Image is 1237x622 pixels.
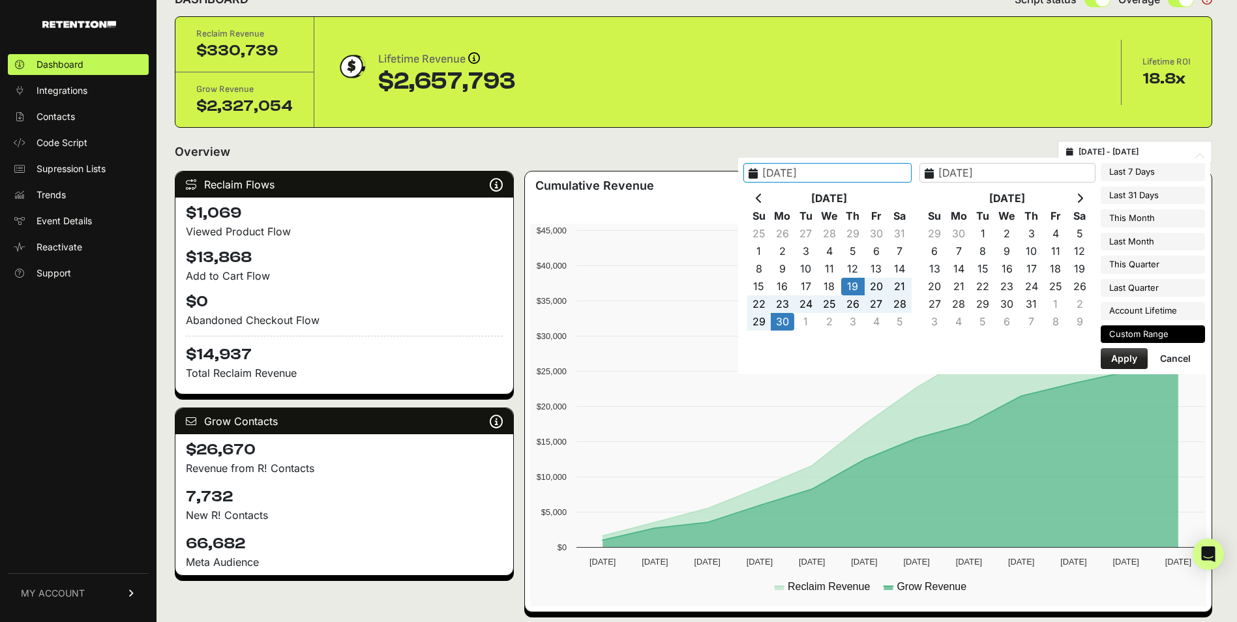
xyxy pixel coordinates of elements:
[8,158,149,179] a: Supression Lists
[923,295,947,313] td: 27
[1165,557,1191,567] text: [DATE]
[186,203,503,224] h4: $1,069
[923,260,947,278] td: 13
[1101,233,1205,251] li: Last Month
[841,243,865,260] td: 5
[747,260,771,278] td: 8
[1043,207,1067,225] th: Fr
[995,295,1019,313] td: 30
[1101,325,1205,344] li: Custom Range
[1008,557,1034,567] text: [DATE]
[971,278,995,295] td: 22
[1067,243,1092,260] td: 12
[865,260,888,278] td: 13
[746,557,772,567] text: [DATE]
[947,313,971,331] td: 4
[818,260,841,278] td: 11
[888,295,912,313] td: 28
[196,83,293,96] div: Grow Revenue
[865,313,888,331] td: 4
[947,295,971,313] td: 28
[865,225,888,243] td: 30
[8,54,149,75] a: Dashboard
[196,40,293,61] div: $330,739
[794,295,818,313] td: 24
[1150,348,1201,369] button: Cancel
[788,581,870,592] text: Reclaim Revenue
[818,207,841,225] th: We
[1101,186,1205,205] li: Last 31 Days
[841,313,865,331] td: 3
[995,243,1019,260] td: 9
[1019,225,1043,243] td: 3
[21,587,85,600] span: MY ACCOUNT
[841,278,865,295] td: 19
[971,207,995,225] th: Tu
[1067,260,1092,278] td: 19
[1019,295,1043,313] td: 31
[923,243,947,260] td: 6
[186,224,503,239] div: Viewed Product Flow
[947,260,971,278] td: 14
[8,185,149,205] a: Trends
[818,225,841,243] td: 28
[536,437,566,447] text: $15,000
[1043,295,1067,313] td: 1
[37,110,75,123] span: Contacts
[1067,225,1092,243] td: 5
[1019,278,1043,295] td: 24
[1060,557,1086,567] text: [DATE]
[1043,225,1067,243] td: 4
[818,243,841,260] td: 4
[771,295,794,313] td: 23
[971,295,995,313] td: 29
[794,243,818,260] td: 3
[771,243,794,260] td: 2
[771,207,794,225] th: Mo
[37,215,92,228] span: Event Details
[947,278,971,295] td: 21
[995,313,1019,331] td: 6
[995,278,1019,295] td: 23
[747,313,771,331] td: 29
[1101,256,1205,274] li: This Quarter
[1067,278,1092,295] td: 26
[747,225,771,243] td: 25
[378,68,515,95] div: $2,657,793
[37,58,83,71] span: Dashboard
[536,472,566,482] text: $10,000
[865,207,888,225] th: Fr
[186,247,503,268] h4: $13,868
[186,365,503,381] p: Total Reclaim Revenue
[186,268,503,284] div: Add to Cart Flow
[771,278,794,295] td: 16
[1067,207,1092,225] th: Sa
[1101,348,1148,369] button: Apply
[8,211,149,231] a: Event Details
[818,295,841,313] td: 25
[818,313,841,331] td: 2
[1142,68,1191,89] div: 18.8x
[378,50,515,68] div: Lifetime Revenue
[186,533,503,554] h4: 66,682
[903,557,929,567] text: [DATE]
[841,207,865,225] th: Th
[794,313,818,331] td: 1
[923,207,947,225] th: Su
[186,291,503,312] h4: $0
[794,225,818,243] td: 27
[642,557,668,567] text: [DATE]
[1067,295,1092,313] td: 2
[1043,278,1067,295] td: 25
[186,336,503,365] h4: $14,937
[536,366,566,376] text: $25,000
[8,132,149,153] a: Code Script
[794,260,818,278] td: 10
[1101,279,1205,297] li: Last Quarter
[535,177,654,195] h3: Cumulative Revenue
[1019,243,1043,260] td: 10
[947,243,971,260] td: 7
[971,260,995,278] td: 15
[1142,55,1191,68] div: Lifetime ROI
[888,225,912,243] td: 31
